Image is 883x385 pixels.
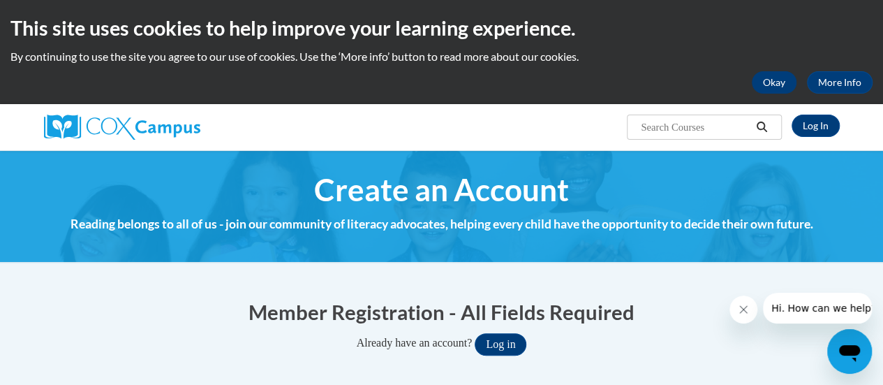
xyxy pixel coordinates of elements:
button: Okay [752,71,796,94]
span: Hi. How can we help? [8,10,113,21]
iframe: Message from company [763,293,872,324]
a: More Info [807,71,873,94]
button: Log in [475,333,526,356]
input: Search Courses [639,119,751,136]
img: Cox Campus [44,115,200,140]
span: Already have an account? [357,337,473,349]
span: Create an Account [314,171,569,208]
h4: Reading belongs to all of us - join our community of literacy advocates, helping every child have... [44,215,840,233]
a: Log In [792,115,840,137]
p: By continuing to use the site you agree to our use of cookies. Use the ‘More info’ button to read... [10,49,873,64]
iframe: Close message [729,296,757,324]
h1: Member Registration - All Fields Required [44,298,840,326]
button: Search [751,119,772,136]
iframe: Button to launch messaging window [827,329,872,374]
h2: This site uses cookies to help improve your learning experience. [10,14,873,42]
